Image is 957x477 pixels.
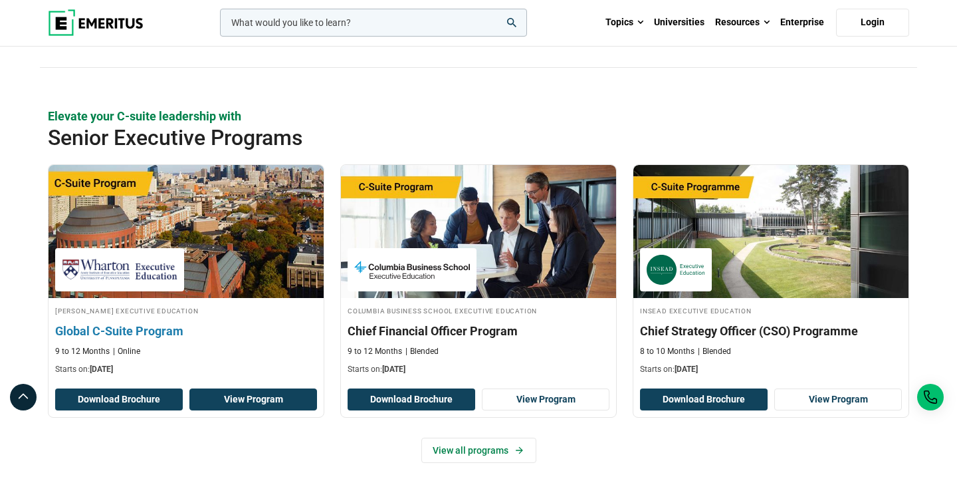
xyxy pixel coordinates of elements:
[482,389,609,411] a: View Program
[348,305,609,316] h4: Columbia Business School Executive Education
[774,389,902,411] a: View Program
[55,364,317,375] p: Starts on:
[48,108,909,124] p: Elevate your C-suite leadership with
[421,438,536,463] a: View all programs
[640,364,902,375] p: Starts on:
[49,165,324,382] a: Leadership Course by Wharton Executive Education - September 24, 2025 Wharton Executive Education...
[640,389,768,411] button: Download Brochure
[55,389,183,411] button: Download Brochure
[55,305,317,316] h4: [PERSON_NAME] Executive Education
[189,389,317,411] a: View Program
[348,346,402,357] p: 9 to 12 Months
[55,323,317,339] h3: Global C-Suite Program
[220,9,527,37] input: woocommerce-product-search-field-0
[647,255,705,285] img: INSEAD Executive Education
[382,365,405,374] span: [DATE]
[35,158,337,305] img: Global C-Suite Program | Online Leadership Course
[55,346,110,357] p: 9 to 12 Months
[348,389,475,411] button: Download Brochure
[113,346,140,357] p: Online
[640,323,902,339] h3: Chief Strategy Officer (CSO) Programme
[640,346,694,357] p: 8 to 10 Months
[633,165,908,382] a: Leadership Course by INSEAD Executive Education - October 14, 2025 INSEAD Executive Education INS...
[633,165,908,298] img: Chief Strategy Officer (CSO) Programme | Online Leadership Course
[640,305,902,316] h4: INSEAD Executive Education
[348,323,609,339] h3: Chief Financial Officer Program
[836,9,909,37] a: Login
[405,346,439,357] p: Blended
[348,364,609,375] p: Starts on:
[62,255,177,285] img: Wharton Executive Education
[698,346,731,357] p: Blended
[90,365,113,374] span: [DATE]
[354,255,470,285] img: Columbia Business School Executive Education
[675,365,698,374] span: [DATE]
[341,165,616,382] a: Finance Course by Columbia Business School Executive Education - September 29, 2025 Columbia Busi...
[341,165,616,298] img: Chief Financial Officer Program | Online Finance Course
[48,124,823,151] h2: Senior Executive Programs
